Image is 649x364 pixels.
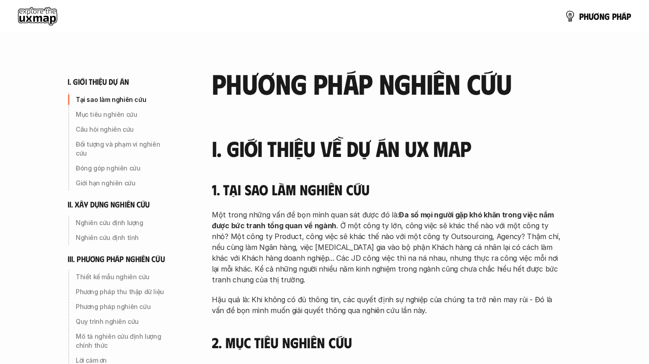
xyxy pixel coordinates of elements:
a: Nghiên cứu định lượng [68,216,176,230]
h2: phương pháp nghiên cứu [212,68,563,98]
a: Mục tiêu nghiên cứu [68,107,176,122]
p: Phương pháp nghiên cứu [76,302,172,311]
p: Phương pháp thu thập dữ liệu [76,287,172,296]
h3: I. Giới thiệu về dự án UX Map [212,137,563,161]
a: Đóng góp nghiên cứu [68,161,176,175]
p: Đóng góp nghiên cứu [76,164,172,173]
span: h [584,11,589,21]
p: Nghiên cứu định lượng [76,218,172,227]
p: Tại sao làm nghiên cứu [76,95,172,104]
p: Mục tiêu nghiên cứu [76,110,172,119]
a: Quy trình nghiên cứu [68,314,176,329]
a: Tại sao làm nghiên cứu [68,92,176,107]
span: h [617,11,622,21]
span: á [622,11,626,21]
p: Nghiên cứu định tính [76,233,172,242]
p: Thiết kế mẫu nghiên cứu [76,272,172,281]
h4: 2. Mục tiêu nghiên cứu [212,334,563,351]
h6: i. giới thiệu dự án [68,77,129,87]
a: Phương pháp nghiên cứu [68,299,176,314]
p: Hậu quả là: Khi không có đủ thông tin, các quyết định sự nghiệp của chúng ta trở nên may rủi - Đó... [212,294,563,316]
a: Phương pháp thu thập dữ liệu [68,285,176,299]
a: Đối tượng và phạm vi nghiên cứu [68,137,176,161]
span: ư [589,11,594,21]
a: Nghiên cứu định tính [68,230,176,245]
p: Câu hỏi nghiên cứu [76,125,172,134]
a: Giới hạn nghiên cứu [68,176,176,190]
p: Quy trình nghiên cứu [76,317,172,326]
h6: iii. phương pháp nghiên cứu [68,254,165,264]
h4: 1. Tại sao làm nghiên cứu [212,181,563,198]
span: g [604,11,610,21]
span: p [579,11,584,21]
p: Mô tả nghiên cứu định lượng chính thức [76,332,172,350]
span: p [612,11,617,21]
p: Giới hạn nghiên cứu [76,179,172,188]
a: Câu hỏi nghiên cứu [68,122,176,137]
span: ơ [594,11,599,21]
span: n [599,11,604,21]
h6: ii. xây dựng nghiên cứu [68,199,150,210]
p: Một trong những vấn đề bọn mình quan sát được đó là: . Ở một công ty lớn, công việc sẽ khác thế n... [212,209,563,285]
a: phươngpháp [565,7,631,25]
p: Đối tượng và phạm vi nghiên cứu [76,140,172,158]
a: Mô tả nghiên cứu định lượng chính thức [68,329,176,353]
span: p [626,11,631,21]
a: Thiết kế mẫu nghiên cứu [68,270,176,284]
